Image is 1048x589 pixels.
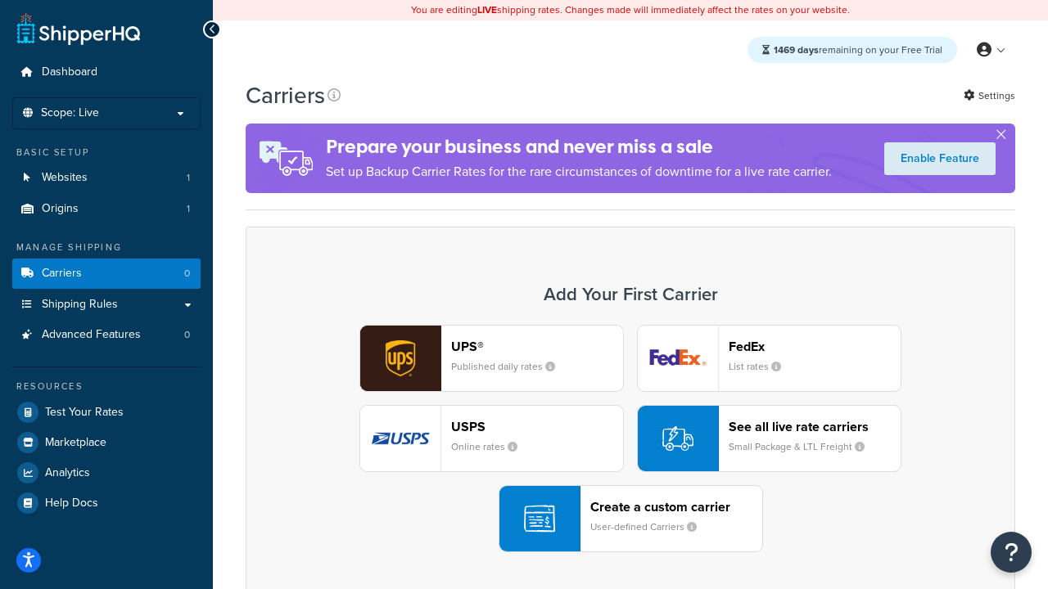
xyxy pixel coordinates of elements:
span: Help Docs [45,497,98,510]
span: Origins [42,202,79,216]
a: Dashboard [12,57,201,88]
div: Manage Shipping [12,241,201,254]
header: See all live rate carriers [729,419,901,434]
h3: Add Your First Carrier [263,285,998,304]
img: usps logo [360,406,440,471]
h1: Carriers [246,79,325,111]
header: UPS® [451,339,623,354]
span: Advanced Features [42,328,141,342]
div: Resources [12,380,201,393]
img: ups logo [360,326,440,391]
header: USPS [451,419,623,434]
a: Carriers 0 [12,259,201,289]
span: Carriers [42,267,82,281]
li: Origins [12,194,201,224]
span: 1 [187,171,190,185]
span: 0 [184,328,190,342]
img: ad-rules-rateshop-fe6ec290ccb7230408bd80ed9643f0289d75e0ffd9eb532fc0e269fcd187b520.png [246,124,326,193]
span: Marketplace [45,436,106,450]
small: Online rates [451,439,531,454]
a: Marketplace [12,428,201,457]
b: LIVE [477,2,497,17]
p: Set up Backup Carrier Rates for the rare circumstances of downtime for a live rate carrier. [326,160,832,183]
small: User-defined Carriers [590,519,710,534]
img: icon-carrier-custom-c93b8a24.svg [524,503,555,534]
span: Scope: Live [41,106,99,120]
button: See all live rate carriersSmall Package & LTL Freight [637,405,901,472]
div: Basic Setup [12,146,201,160]
span: Test Your Rates [45,406,124,420]
a: Websites 1 [12,163,201,193]
li: Advanced Features [12,320,201,350]
img: icon-carrier-liverate-becf4550.svg [662,423,693,454]
li: Websites [12,163,201,193]
a: Advanced Features 0 [12,320,201,350]
li: Carriers [12,259,201,289]
h4: Prepare your business and never miss a sale [326,133,832,160]
strong: 1469 days [774,43,819,57]
span: Dashboard [42,65,97,79]
button: fedEx logoFedExList rates [637,325,901,392]
a: Test Your Rates [12,398,201,427]
span: Shipping Rules [42,298,118,312]
a: Analytics [12,458,201,488]
small: List rates [729,359,794,374]
a: Enable Feature [884,142,996,175]
a: Shipping Rules [12,290,201,320]
span: 1 [187,202,190,216]
a: ShipperHQ Home [17,12,140,45]
button: ups logoUPS®Published daily rates [359,325,624,392]
small: Small Package & LTL Freight [729,439,878,454]
a: Origins 1 [12,194,201,224]
header: FedEx [729,339,901,354]
a: Settings [964,84,1015,107]
span: Websites [42,171,88,185]
header: Create a custom carrier [590,499,762,515]
button: Open Resource Center [991,532,1032,573]
img: fedEx logo [638,326,718,391]
span: 0 [184,267,190,281]
span: Analytics [45,466,90,480]
button: Create a custom carrierUser-defined Carriers [499,485,763,552]
small: Published daily rates [451,359,568,374]
div: remaining on your Free Trial [748,37,957,63]
a: Help Docs [12,488,201,518]
button: usps logoUSPSOnline rates [359,405,624,472]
